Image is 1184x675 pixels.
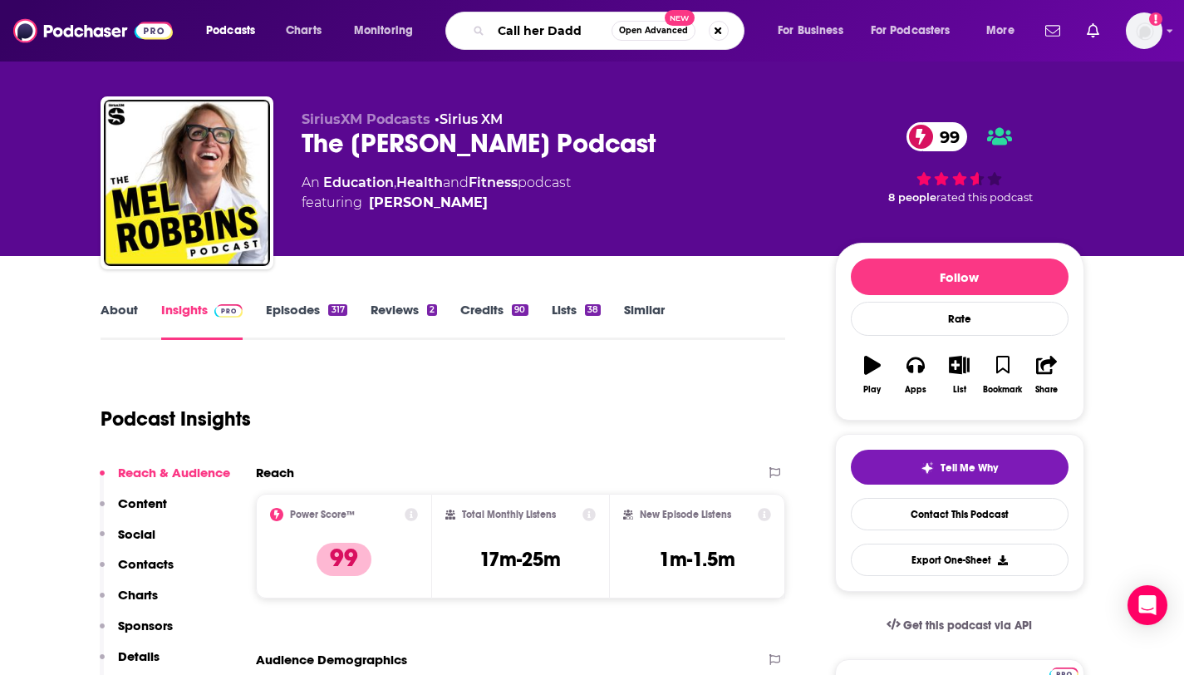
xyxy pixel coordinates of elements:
[286,19,322,42] span: Charts
[937,345,980,405] button: List
[1126,12,1162,49] span: Logged in as kbastian
[766,17,864,44] button: open menu
[851,544,1069,576] button: Export One-Sheet
[903,618,1032,633] span: Get this podcast via API
[118,526,155,542] p: Social
[100,495,167,526] button: Content
[851,259,1069,295] button: Follow
[479,547,561,572] h3: 17m-25m
[863,385,881,395] div: Play
[851,498,1069,530] a: Contact This Podcast
[100,587,158,618] button: Charts
[1080,17,1106,45] a: Show notifications dropdown
[981,345,1024,405] button: Bookmark
[342,17,435,44] button: open menu
[512,304,528,316] div: 90
[194,17,277,44] button: open menu
[941,461,998,475] span: Tell Me Why
[619,27,688,35] span: Open Advanced
[851,345,894,405] button: Play
[1039,17,1067,45] a: Show notifications dropdown
[906,122,968,151] a: 99
[104,100,270,266] img: The Mel Robbins Podcast
[1128,585,1167,625] div: Open Intercom Messenger
[266,302,346,340] a: Episodes317
[118,465,230,480] p: Reach & Audience
[440,111,503,127] a: Sirius XM
[302,173,571,213] div: An podcast
[302,193,571,213] span: featuring
[986,19,1015,42] span: More
[835,111,1084,214] div: 99 8 peoplerated this podcast
[13,15,173,47] img: Podchaser - Follow, Share and Rate Podcasts
[921,461,934,475] img: tell me why sparkle
[462,509,556,520] h2: Total Monthly Listens
[953,385,966,395] div: List
[851,302,1069,336] div: Rate
[161,302,243,340] a: InsightsPodchaser Pro
[100,618,173,648] button: Sponsors
[1149,12,1162,26] svg: Add a profile image
[100,556,174,587] button: Contacts
[323,175,394,190] a: Education
[290,509,355,520] h2: Power Score™
[1035,385,1058,395] div: Share
[873,605,1046,646] a: Get this podcast via API
[100,465,230,495] button: Reach & Audience
[206,19,255,42] span: Podcasts
[983,385,1022,395] div: Bookmark
[491,17,612,44] input: Search podcasts, credits, & more...
[871,19,951,42] span: For Podcasters
[923,122,968,151] span: 99
[118,587,158,603] p: Charts
[256,465,294,480] h2: Reach
[612,21,695,41] button: Open AdvancedNew
[1126,12,1162,49] img: User Profile
[302,111,430,127] span: SiriusXM Podcasts
[396,175,443,190] a: Health
[552,302,601,340] a: Lists38
[905,385,926,395] div: Apps
[214,304,243,318] img: Podchaser Pro
[624,302,665,340] a: Similar
[975,17,1035,44] button: open menu
[888,191,936,204] span: 8 people
[118,648,160,664] p: Details
[460,302,528,340] a: Credits90
[851,450,1069,485] button: tell me why sparkleTell Me Why
[118,618,173,633] p: Sponsors
[936,191,1033,204] span: rated this podcast
[461,12,760,50] div: Search podcasts, credits, & more...
[256,652,407,668] h2: Audience Demographics
[394,175,396,190] span: ,
[860,17,975,44] button: open menu
[427,304,437,316] div: 2
[659,547,735,572] h3: 1m-1.5m
[371,302,437,340] a: Reviews2
[275,17,332,44] a: Charts
[894,345,937,405] button: Apps
[435,111,503,127] span: •
[100,526,155,557] button: Social
[469,175,518,190] a: Fitness
[118,495,167,511] p: Content
[354,19,413,42] span: Monitoring
[640,509,731,520] h2: New Episode Listens
[585,304,601,316] div: 38
[317,543,371,576] p: 99
[101,406,251,431] h1: Podcast Insights
[1126,12,1162,49] button: Show profile menu
[778,19,843,42] span: For Business
[1024,345,1068,405] button: Share
[118,556,174,572] p: Contacts
[665,10,695,26] span: New
[101,302,138,340] a: About
[443,175,469,190] span: and
[369,193,488,213] a: Mel Robbins
[328,304,346,316] div: 317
